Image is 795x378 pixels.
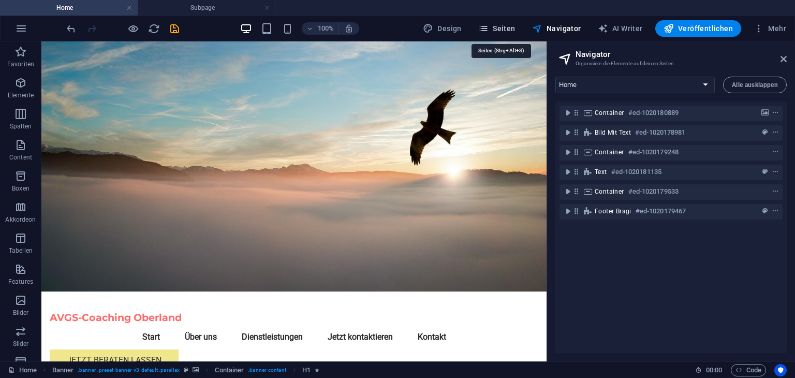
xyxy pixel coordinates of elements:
[723,77,787,93] button: Alle ausklappen
[317,22,334,35] h6: 100%
[664,23,733,34] span: Veröffentlichen
[215,364,244,376] span: Klick zum Auswählen. Doppelklick zum Bearbeiten
[169,23,181,35] i: Save (Ctrl+S)
[731,364,766,376] button: Code
[528,20,585,37] button: Navigator
[78,364,180,376] span: . banner .preset-banner-v3-default .parallax
[760,205,770,217] button: preset
[562,146,574,158] button: toggle-expand
[8,278,33,286] p: Features
[706,364,722,376] span: 00 00
[302,22,338,35] button: 100%
[770,205,781,217] button: context-menu
[52,364,74,376] span: Klick zum Auswählen. Doppelklick zum Bearbeiten
[595,187,624,196] span: Container
[148,23,160,35] i: Seite neu laden
[576,50,787,59] h2: Navigator
[562,166,574,178] button: toggle-expand
[562,185,574,198] button: toggle-expand
[628,185,679,198] h6: #ed-1020179533
[419,20,466,37] div: Design (Strg+Alt+Y)
[628,146,679,158] h6: #ed-1020179248
[628,107,679,119] h6: #ed-1020180889
[13,309,29,317] p: Bilder
[595,128,631,137] span: Bild mit Text
[168,22,181,35] button: save
[127,22,139,35] button: Klicke hier, um den Vorschau-Modus zu verlassen
[562,107,574,119] button: toggle-expand
[760,126,770,139] button: preset
[184,367,188,373] i: Dieses Element ist ein anpassbares Preset
[7,60,34,68] p: Favoriten
[344,24,354,33] i: Bei Größenänderung Zoomstufe automatisch an das gewählte Gerät anpassen.
[770,185,781,198] button: context-menu
[65,22,77,35] button: undo
[12,184,30,193] p: Boxen
[695,364,723,376] h6: Session-Zeit
[65,23,77,35] i: Rückgängig: Beschreibung ändern (Strg+Z)
[9,153,32,162] p: Content
[532,23,581,34] span: Navigator
[474,20,520,37] button: Seiten
[774,364,787,376] button: Usercentrics
[8,91,34,99] p: Elemente
[760,166,770,178] button: preset
[713,366,715,374] span: :
[595,207,631,215] span: Footer Bragi
[636,205,686,217] h6: #ed-1020179467
[423,23,462,34] span: Design
[611,166,661,178] h6: #ed-1020181135
[754,23,786,34] span: Mehr
[562,205,574,217] button: toggle-expand
[655,20,741,37] button: Veröffentlichen
[419,20,466,37] button: Design
[594,20,647,37] button: AI Writer
[138,2,275,13] h4: Subpage
[770,107,781,119] button: context-menu
[635,126,685,139] h6: #ed-1020178981
[8,364,37,376] a: Klick, um Auswahl aufzuheben. Doppelklick öffnet Seitenverwaltung
[732,82,778,88] span: Alle ausklappen
[302,364,311,376] span: Klick zum Auswählen. Doppelklick zum Bearbeiten
[562,126,574,139] button: toggle-expand
[9,246,33,255] p: Tabellen
[595,148,624,156] span: Container
[248,364,286,376] span: . banner-content
[595,109,624,117] span: Container
[315,367,319,373] i: Element enthält eine Animation
[478,23,516,34] span: Seiten
[770,146,781,158] button: context-menu
[760,107,770,119] button: background
[5,215,36,224] p: Akkordeon
[735,364,761,376] span: Code
[576,59,766,68] h3: Organisiere die Elemente auf deinen Seiten
[193,367,199,373] i: Element verfügt über einen Hintergrund
[749,20,790,37] button: Mehr
[595,168,607,176] span: Text
[52,364,320,376] nav: breadcrumb
[770,166,781,178] button: context-menu
[10,122,32,130] p: Spalten
[148,22,160,35] button: reload
[598,23,643,34] span: AI Writer
[13,340,29,348] p: Slider
[770,126,781,139] button: context-menu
